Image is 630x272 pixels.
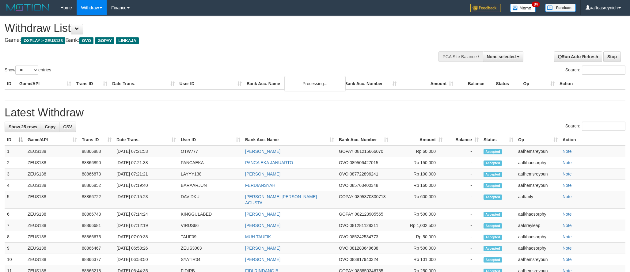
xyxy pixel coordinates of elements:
[355,212,383,217] span: Copy 082123905565 to clipboard
[391,231,445,243] td: Rp 50,000
[484,161,502,166] span: Accepted
[438,51,483,62] div: PGA Site Balance /
[15,66,38,75] select: Showentries
[445,145,481,157] td: -
[445,134,481,145] th: Balance: activate to sort column ascending
[5,66,51,75] label: Show entries
[114,191,178,209] td: [DATE] 07:15:23
[391,254,445,265] td: Rp 101,000
[5,78,17,89] th: ID
[178,231,243,243] td: TAUF09
[399,78,456,89] th: Amount
[245,149,280,154] a: [PERSON_NAME]
[445,168,481,180] td: -
[563,183,572,188] a: Note
[114,134,178,145] th: Date Trans.: activate to sort column ascending
[445,191,481,209] td: -
[554,51,602,62] a: Run Auto-Refresh
[339,234,348,239] span: OVO
[565,66,625,75] label: Search:
[563,194,572,199] a: Note
[45,124,55,129] span: Copy
[114,231,178,243] td: [DATE] 07:09:38
[481,134,516,145] th: Status: activate to sort column ascending
[79,209,114,220] td: 88866743
[79,168,114,180] td: 88866873
[245,223,280,228] a: [PERSON_NAME]
[5,107,625,119] h1: Latest Withdraw
[178,191,243,209] td: DAVIDKU
[582,122,625,131] input: Search:
[41,122,59,132] a: Copy
[178,243,243,254] td: ZEUS3003
[21,37,65,44] span: OXPLAY > ZEUS138
[484,257,502,263] span: Accepted
[484,149,502,154] span: Accepted
[563,257,572,262] a: Note
[79,180,114,191] td: 88866852
[339,172,348,176] span: OVO
[178,254,243,265] td: SYATIR04
[391,220,445,231] td: Rp 1,002,500
[510,4,536,12] img: Button%20Memo.svg
[178,209,243,220] td: KINGGULABED
[79,145,114,157] td: 88866883
[445,157,481,168] td: -
[245,234,271,239] a: MUH TAUFIK
[456,78,493,89] th: Balance
[245,212,280,217] a: [PERSON_NAME]
[25,243,79,254] td: ZEUS138
[391,134,445,145] th: Amount: activate to sort column ascending
[445,220,481,231] td: -
[9,124,37,129] span: Show 25 rows
[560,134,625,145] th: Action
[339,257,348,262] span: OVO
[5,209,25,220] td: 6
[5,220,25,231] td: 7
[339,246,348,251] span: OVO
[391,243,445,254] td: Rp 500,000
[532,2,540,7] span: 34
[445,243,481,254] td: -
[110,78,177,89] th: Date Trans.
[245,194,317,205] a: [PERSON_NAME] [PERSON_NAME] AGUSTA
[484,246,502,251] span: Accepted
[114,209,178,220] td: [DATE] 07:14:24
[5,243,25,254] td: 9
[355,149,383,154] span: Copy 081215666070 to clipboard
[25,220,79,231] td: ZEUS138
[445,180,481,191] td: -
[5,122,41,132] a: Show 25 rows
[59,122,76,132] a: CSV
[516,243,560,254] td: aafkhaosorphy
[391,145,445,157] td: Rp 60,000
[79,37,93,44] span: OVO
[391,209,445,220] td: Rp 500,000
[484,223,502,229] span: Accepted
[563,149,572,154] a: Note
[391,168,445,180] td: Rp 100,000
[493,78,521,89] th: Status
[245,257,280,262] a: [PERSON_NAME]
[484,235,502,240] span: Accepted
[545,4,576,12] img: panduan.png
[5,168,25,180] td: 3
[178,168,243,180] td: LAYYY138
[25,180,79,191] td: ZEUS138
[516,134,560,145] th: Op: activate to sort column ascending
[565,122,625,131] label: Search:
[25,134,79,145] th: Game/API: activate to sort column ascending
[350,223,378,228] span: Copy 081281128311 to clipboard
[350,246,378,251] span: Copy 081283649638 to clipboard
[5,231,25,243] td: 8
[25,157,79,168] td: ZEUS138
[244,78,342,89] th: Bank Acc. Name
[342,78,399,89] th: Bank Acc. Number
[25,254,79,265] td: ZEUS138
[25,209,79,220] td: ZEUS138
[516,254,560,265] td: aafhemsreyoun
[563,234,572,239] a: Note
[5,180,25,191] td: 4
[25,168,79,180] td: ZEUS138
[5,157,25,168] td: 2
